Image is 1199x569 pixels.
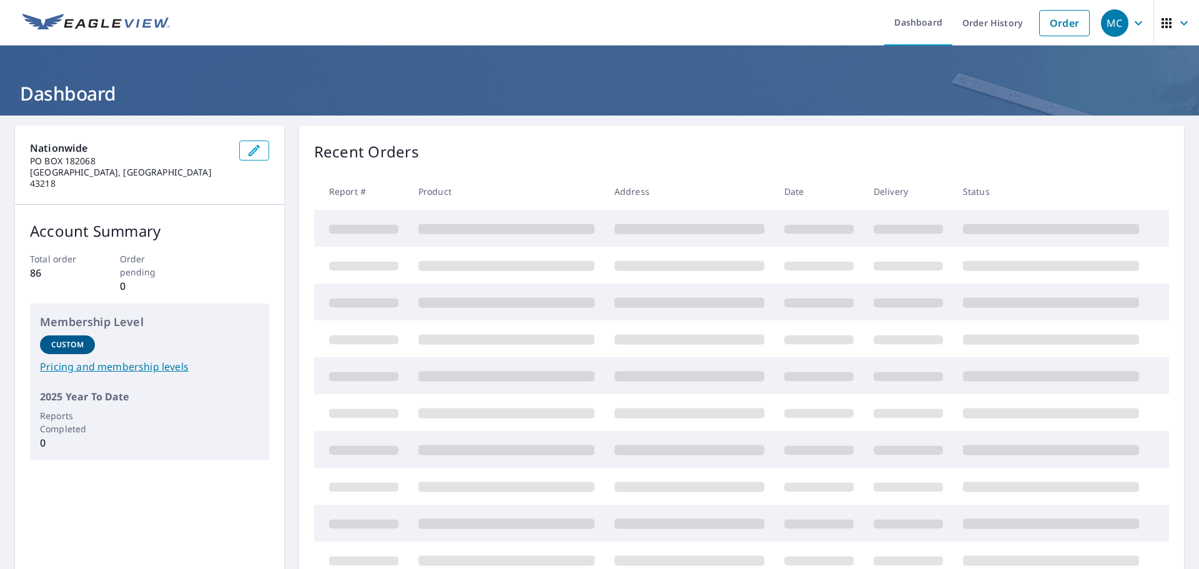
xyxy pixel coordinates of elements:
p: Reports Completed [40,409,95,435]
p: 0 [120,279,180,294]
th: Address [604,173,774,210]
p: Nationwide [30,141,229,156]
div: MC [1101,9,1128,37]
p: 86 [30,265,90,280]
p: Custom [51,339,84,350]
th: Date [774,173,864,210]
p: Membership Level [40,314,259,330]
th: Delivery [864,173,953,210]
th: Status [953,173,1149,210]
p: Total order [30,252,90,265]
p: Recent Orders [314,141,419,163]
a: Order [1039,10,1090,36]
p: [GEOGRAPHIC_DATA], [GEOGRAPHIC_DATA] 43218 [30,167,229,189]
p: PO BOX 182068 [30,156,229,167]
a: Pricing and membership levels [40,359,259,374]
p: Order pending [120,252,180,279]
p: 2025 Year To Date [40,389,259,404]
p: Account Summary [30,220,269,242]
h1: Dashboard [15,81,1184,106]
th: Report # [314,173,408,210]
p: 0 [40,435,95,450]
img: EV Logo [22,14,170,32]
th: Product [408,173,604,210]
